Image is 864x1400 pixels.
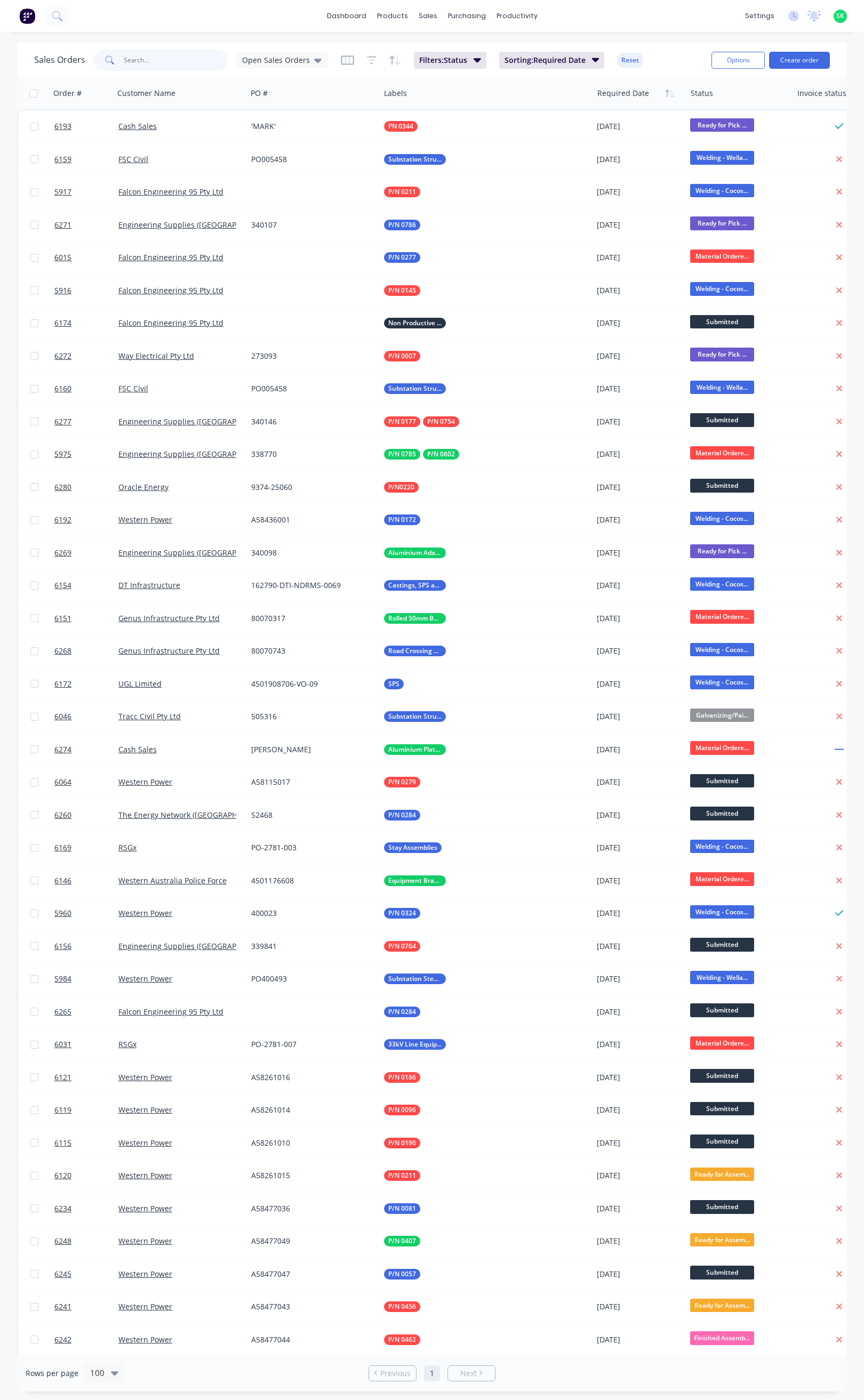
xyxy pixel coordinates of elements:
[388,220,416,230] span: P/N 0786
[388,187,416,197] span: P/N 0211
[118,679,162,689] a: UGL Limited
[54,865,118,897] a: 6146
[597,482,682,493] div: [DATE]
[251,548,370,558] div: 340098
[251,121,370,132] div: 'MARK'
[505,55,586,66] span: Sorting: Required Date
[54,416,71,427] span: 6277
[690,643,754,656] span: Welding - Cocos...
[251,777,370,787] div: A58115017
[384,1334,420,1345] button: P/N 0462
[597,646,682,656] div: [DATE]
[384,121,418,132] button: PN 0344
[54,406,118,438] a: 6277
[54,1127,118,1159] a: 6115
[384,285,420,296] button: P/N 0145
[118,908,172,918] a: Western Power
[690,741,754,754] span: Material Ordere...
[118,514,172,525] a: Western Power
[54,438,118,470] a: 5975
[54,613,71,624] span: 6151
[54,121,71,132] span: 6193
[388,973,442,984] span: Substation Steel & Ali
[118,1236,172,1246] a: Western Power
[251,154,370,165] div: PO005458
[388,842,437,853] span: Stay Assemblies
[597,252,682,263] div: [DATE]
[597,744,682,755] div: [DATE]
[384,973,446,984] button: Substation Steel & Ali
[388,1105,416,1115] span: P/N 0096
[118,187,223,197] a: Falcon Engineering 95 Pty Ltd
[388,941,416,952] span: P/N 0764
[118,318,223,328] a: Falcon Engineering 95 Pty Ltd
[54,1028,118,1060] a: 6031
[54,307,118,339] a: 6174
[388,449,416,460] span: P/N 0785
[118,711,181,721] a: Tracc Civil Pty Ltd
[54,285,71,296] span: 5916
[384,187,420,197] button: P/N 0211
[384,252,420,263] button: P/N 0277
[384,1039,446,1050] button: 33kV Line Equipment
[384,1007,420,1017] button: P/N 0284
[690,709,754,722] span: Galvanizing/Pai...
[118,810,297,820] a: The Energy Network ([GEOGRAPHIC_DATA]) Pty Ltd
[388,351,416,361] span: P/N 0607
[124,50,228,71] input: Search...
[54,734,118,766] a: 6274
[384,810,420,820] button: P/N 0284
[424,1365,440,1381] a: Page 1 is your current page
[690,348,754,361] span: Ready for Pick ...
[597,88,649,99] div: Required Date
[54,569,118,601] a: 6154
[380,1368,411,1379] span: Previous
[54,668,118,700] a: 6172
[54,766,118,798] a: 6064
[118,220,301,230] a: Engineering Supplies ([GEOGRAPHIC_DATA]) Pty Ltd
[388,416,416,427] span: P/N 0177
[388,1236,416,1246] span: P/N 0407
[54,1170,71,1181] span: 6120
[117,88,175,99] div: Customer Name
[251,646,370,656] div: 80070743
[388,1170,416,1181] span: P/N 0211
[711,52,765,69] button: Options
[118,1105,172,1115] a: Western Power
[54,1039,71,1050] span: 6031
[597,220,682,230] div: [DATE]
[388,908,416,919] span: P/N 0324
[118,285,223,295] a: Falcon Engineering 95 Pty Ltd
[54,875,71,886] span: 6146
[597,548,682,558] div: [DATE]
[54,471,118,503] a: 6280
[690,1036,754,1050] span: Material Ordere...
[54,1193,118,1225] a: 6234
[251,88,268,99] div: PO #
[597,908,682,919] div: [DATE]
[54,832,118,864] a: 6169
[118,842,137,852] a: RSGx
[597,875,682,886] div: [DATE]
[54,1094,118,1126] a: 6119
[384,1072,420,1083] button: P/N 0186
[690,938,754,951] span: Submitted
[690,250,754,263] span: Material Ordere...
[251,449,370,460] div: 338770
[118,941,301,951] a: Engineering Supplies ([GEOGRAPHIC_DATA]) Pty Ltd
[118,351,194,361] a: Way Electrical Pty Ltd
[384,744,446,755] button: Aluminium Plates & Machining
[118,154,148,164] a: FSC Civil
[118,1334,172,1345] a: Western Power
[54,275,118,307] a: 5916
[769,52,830,69] button: Create order
[384,1203,420,1214] button: P/N 0081
[251,514,370,525] div: A58436001
[384,1138,420,1148] button: P/N 0190
[19,8,35,24] img: Factory
[118,613,220,623] a: Genus Infrastructure Pty Ltd
[118,449,301,459] a: Engineering Supplies ([GEOGRAPHIC_DATA]) Pty Ltd
[251,973,370,984] div: PO400493
[251,810,370,820] div: 52468
[690,512,754,525] span: Welding - Cocos...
